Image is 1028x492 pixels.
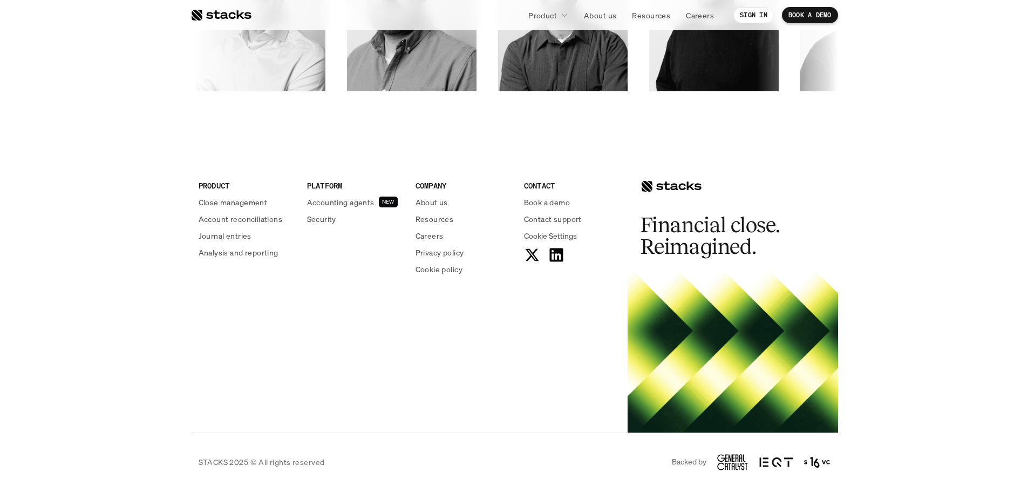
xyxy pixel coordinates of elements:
p: Book a demo [524,197,570,208]
a: Careers [416,230,511,241]
a: Accounting agentsNEW [307,197,403,208]
p: Careers [416,230,444,241]
p: Close management [199,197,268,208]
a: SIGN IN [733,7,774,23]
p: About us [584,10,616,21]
a: Security [307,213,403,225]
p: Accounting agents [307,197,375,208]
a: Resources [625,5,677,25]
p: Resources [416,213,454,225]
p: Contact support [524,213,582,225]
p: PLATFORM [307,180,403,191]
button: Cookie Trigger [524,230,577,241]
p: Analysis and reporting [199,247,278,258]
p: SIGN IN [740,11,767,19]
p: Product [528,10,557,21]
a: Account reconciliations [199,213,294,225]
p: STACKS 2025 © All rights reserved [199,456,325,468]
a: Analysis and reporting [199,247,294,258]
h2: NEW [382,199,394,205]
a: About us [416,197,511,208]
span: Cookie Settings [524,230,577,241]
a: BOOK A DEMO [782,7,838,23]
h2: Financial close. Reimagined. [641,214,802,258]
a: Cookie policy [416,264,511,275]
p: Security [307,213,336,225]
p: Account reconciliations [199,213,283,225]
a: Privacy policy [416,247,511,258]
p: Backed by [672,457,706,467]
a: Journal entries [199,230,294,241]
a: Contact support [524,213,619,225]
a: Book a demo [524,197,619,208]
p: PRODUCT [199,180,294,191]
p: About us [416,197,448,208]
p: Journal entries [199,230,251,241]
a: About us [577,5,623,25]
p: Privacy policy [416,247,464,258]
a: Resources [416,213,511,225]
p: Resources [632,10,670,21]
p: CONTACT [524,180,619,191]
a: Close management [199,197,294,208]
a: Careers [679,5,720,25]
p: BOOK A DEMO [788,11,832,19]
p: COMPANY [416,180,511,191]
p: Careers [686,10,714,21]
p: Cookie policy [416,264,462,275]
